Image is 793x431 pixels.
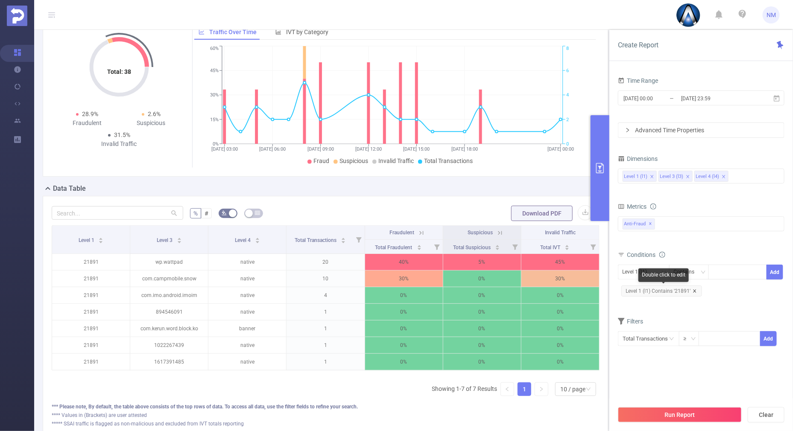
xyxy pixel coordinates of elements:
p: native [208,304,286,320]
p: native [208,337,286,353]
div: Sort [495,244,500,249]
span: Fraudulent [390,230,415,236]
tspan: [DATE] 18:00 [451,146,478,152]
p: 0% [365,304,443,320]
span: ✕ [649,219,653,229]
tspan: 4 [566,93,569,98]
li: Previous Page [500,382,514,396]
tspan: 45% [210,68,219,73]
span: Conditions [627,251,665,258]
i: icon: caret-down [417,247,421,249]
span: Dimensions [618,155,658,162]
p: 0% [365,320,443,337]
i: icon: info-circle [650,204,656,210]
div: Level 1 (l1) [624,171,648,182]
span: Fraud [313,157,329,164]
span: IVT by Category [286,29,328,35]
i: icon: caret-up [417,244,421,246]
li: Next Page [535,382,548,396]
p: 0% [365,337,443,353]
p: native [208,271,286,287]
i: icon: caret-down [177,240,181,242]
p: 4 [287,287,364,303]
p: 1 [287,304,364,320]
p: com.campmobile.snow [130,271,208,287]
span: Traffic Over Time [209,29,257,35]
span: Level 3 [157,237,174,243]
p: 0% [443,354,521,370]
p: 21891 [52,287,130,303]
tspan: 0 [566,141,569,147]
p: 20 [287,254,364,270]
div: icon: rightAdvanced Time Properties [618,123,784,137]
p: 0% [443,287,521,303]
i: icon: caret-up [565,244,569,246]
a: 1 [518,383,531,396]
button: Add [760,331,777,346]
p: 21891 [52,304,130,320]
tspan: [DATE] 06:00 [259,146,286,152]
p: 40% [365,254,443,270]
p: 0% [443,271,521,287]
p: 0% [365,287,443,303]
p: 0% [521,354,599,370]
span: Invalid Traffic [378,157,414,164]
i: icon: caret-up [99,236,103,239]
p: 30% [365,271,443,287]
p: 0% [443,337,521,353]
span: Level 4 [235,237,252,243]
p: 1 [287,320,364,337]
i: Filter menu [509,240,521,253]
i: Filter menu [353,226,365,253]
i: icon: bar-chart [275,29,281,35]
p: banner [208,320,286,337]
i: icon: down [701,270,706,276]
i: icon: caret-up [255,236,260,239]
p: native [208,354,286,370]
span: 28.9% [82,111,98,117]
i: icon: close [722,175,726,180]
div: Level 1 (l1) [623,265,653,279]
input: Start date [623,93,692,104]
span: 2.6% [148,111,161,117]
div: Suspicious [119,119,183,128]
li: Level 4 (l4) [694,171,729,182]
span: Time Range [618,77,658,84]
p: 0% [521,287,599,303]
p: 1 [287,354,364,370]
tspan: 30% [210,93,219,98]
li: Showing 1-7 of 7 Results [432,382,497,396]
p: 21891 [52,320,130,337]
i: icon: info-circle [659,252,665,258]
div: Level 4 (l4) [696,171,720,182]
p: com.kerun.word.block.ko [130,320,208,337]
span: Metrics [618,203,647,210]
tspan: Total: 38 [107,68,131,75]
button: Download PDF [511,206,573,221]
p: 21891 [52,337,130,353]
p: wp.wattpad [130,254,208,270]
div: Level 3 (l3) [660,171,684,182]
p: 21891 [52,254,130,270]
div: Sort [565,244,570,249]
span: % [193,210,198,217]
p: 894546091 [130,304,208,320]
i: icon: caret-up [341,236,345,239]
i: icon: caret-down [255,240,260,242]
i: icon: down [691,336,696,342]
i: icon: close [686,175,690,180]
span: Create Report [618,41,658,49]
i: icon: left [505,387,510,392]
p: 0% [443,320,521,337]
p: native [208,287,286,303]
i: icon: right [625,128,630,133]
tspan: 8 [566,46,569,52]
p: 1022267439 [130,337,208,353]
p: 0% [521,320,599,337]
i: Filter menu [587,240,599,253]
h2: Data Table [53,183,86,194]
p: 0% [521,337,599,353]
div: 10 / page [560,383,585,396]
div: Sort [255,236,260,242]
